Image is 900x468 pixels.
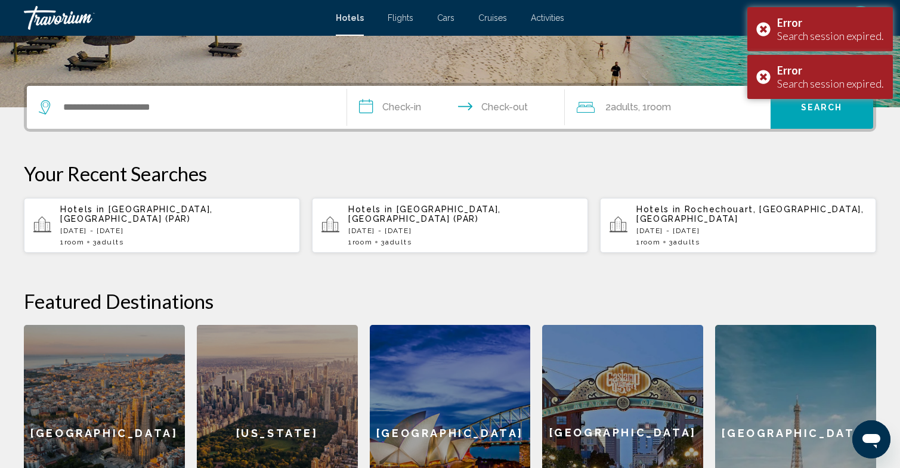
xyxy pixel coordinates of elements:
button: Check in and out dates [347,86,565,129]
span: Adults [385,238,412,246]
span: 3 [92,238,123,246]
button: Search [771,86,873,129]
a: Hotels [336,13,364,23]
span: 1 [348,238,372,246]
span: 1 [636,238,660,246]
h2: Featured Destinations [24,289,876,313]
span: Adults [611,101,638,113]
button: Hotels in [GEOGRAPHIC_DATA], [GEOGRAPHIC_DATA] (PAR)[DATE] - [DATE]1Room3Adults [312,197,588,253]
span: , 1 [638,99,671,116]
span: [GEOGRAPHIC_DATA], [GEOGRAPHIC_DATA] (PAR) [60,204,213,224]
button: Hotels in Rochechouart, [GEOGRAPHIC_DATA], [GEOGRAPHIC_DATA][DATE] - [DATE]1Room3Adults [600,197,876,253]
p: [DATE] - [DATE] [636,227,867,235]
iframe: Кнопка запуска окна обмена сообщениями [852,420,890,458]
span: Room [64,238,85,246]
span: Room [352,238,373,246]
span: 2 [605,99,638,116]
span: Adults [97,238,123,246]
a: Cars [437,13,454,23]
div: Search session expired. [777,29,884,42]
button: Travelers: 2 adults, 0 children [565,86,771,129]
div: Error [777,64,884,77]
span: Room [647,101,671,113]
span: Room [641,238,661,246]
div: Search session expired. [777,77,884,90]
span: Rochechouart, [GEOGRAPHIC_DATA], [GEOGRAPHIC_DATA] [636,204,864,224]
div: Error [777,16,884,29]
span: Hotels in [348,204,393,214]
p: [DATE] - [DATE] [348,227,579,235]
p: Your Recent Searches [24,162,876,185]
a: Flights [388,13,413,23]
a: Travorium [24,6,324,30]
a: Activities [531,13,564,23]
span: [GEOGRAPHIC_DATA], [GEOGRAPHIC_DATA] (PAR) [348,204,501,224]
p: [DATE] - [DATE] [60,227,290,235]
span: Hotels in [636,204,681,214]
span: 1 [60,238,84,246]
button: User Menu [845,5,876,30]
span: Hotels in [60,204,105,214]
span: Adults [673,238,700,246]
span: 3 [669,238,700,246]
span: Search [801,103,843,113]
span: 3 [381,238,412,246]
button: Hotels in [GEOGRAPHIC_DATA], [GEOGRAPHIC_DATA] (PAR)[DATE] - [DATE]1Room3Adults [24,197,300,253]
a: Cruises [478,13,507,23]
div: Search widget [27,86,873,129]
